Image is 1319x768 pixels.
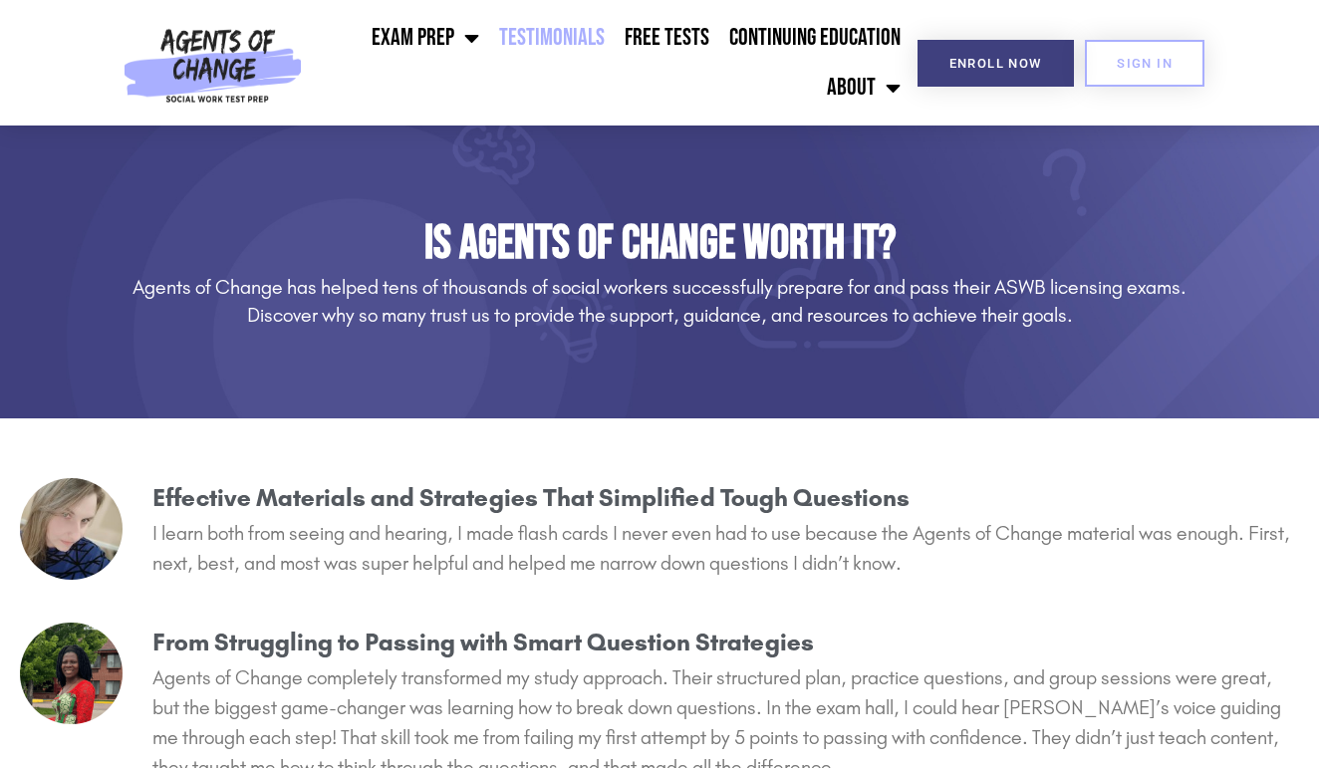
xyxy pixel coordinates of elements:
span: SIGN IN [1117,57,1173,70]
h3: Agents of Change has helped tens of thousands of social workers successfully prepare for and pass... [102,273,1217,329]
nav: Menu [311,13,911,113]
a: Free Tests [615,13,719,63]
span: Enroll Now [949,57,1042,70]
h3: Effective Materials and Strategies That Simplified Tough Questions [152,478,1299,518]
h3: From Struggling to Passing with Smart Question Strategies [152,623,1299,662]
a: Exam Prep [362,13,489,63]
a: Enroll Now [918,40,1074,87]
a: SIGN IN [1085,40,1204,87]
h1: Is Agents of Change Worth It? [102,215,1217,273]
a: Testimonials [489,13,615,63]
a: Continuing Education [719,13,911,63]
p: I learn both from seeing and hearing, I made flash cards I never even had to use because the Agen... [152,518,1299,578]
a: About [817,63,911,113]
